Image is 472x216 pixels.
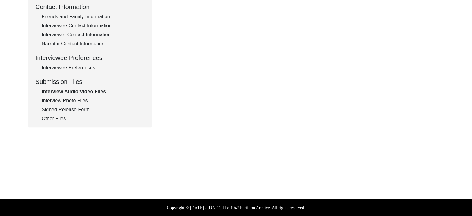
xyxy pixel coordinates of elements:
div: Friends and Family Information [42,13,145,21]
div: Interview Audio/Video Files [42,88,145,95]
div: Narrator Contact Information [42,40,145,48]
div: Contact Information [35,2,145,11]
div: Submission Files [35,77,145,86]
div: Interviewee Preferences [42,64,145,71]
div: Interview Photo Files [42,97,145,104]
div: Other Files [42,115,145,122]
div: Interviewee Preferences [35,53,145,62]
div: Interviewer Contact Information [42,31,145,39]
div: Interviewee Contact Information [42,22,145,30]
div: Signed Release Form [42,106,145,113]
label: Copyright © [DATE] - [DATE] The 1947 Partition Archive. All rights reserved. [167,205,305,211]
